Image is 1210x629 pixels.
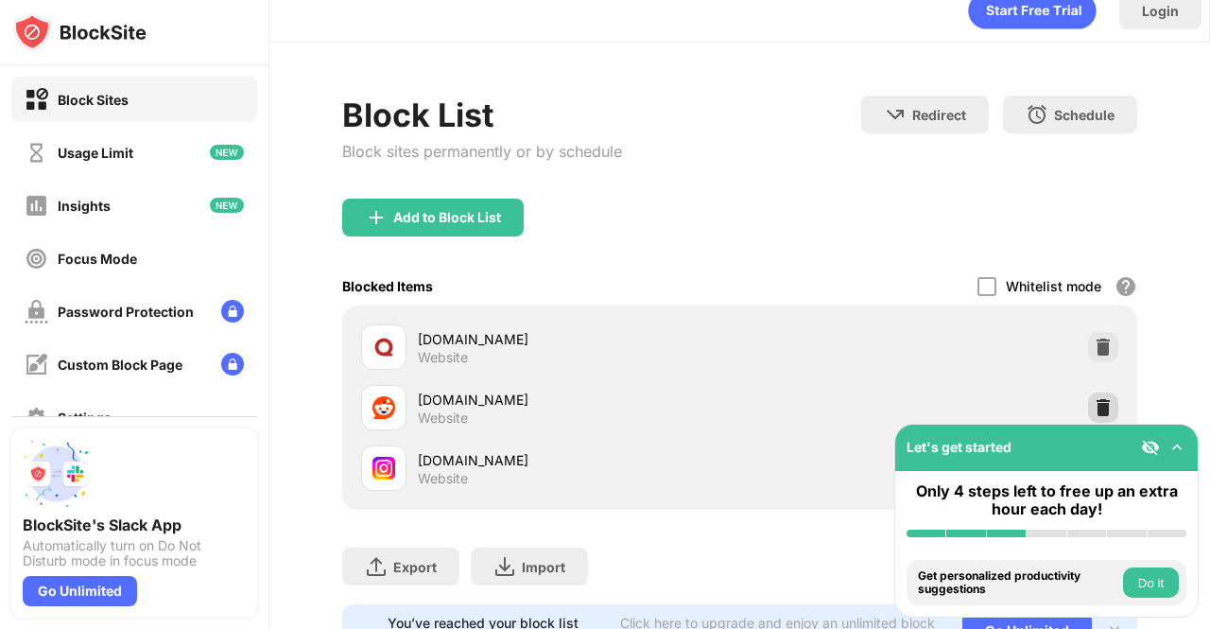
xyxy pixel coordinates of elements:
div: Custom Block Page [58,357,182,373]
img: settings-off.svg [25,406,48,429]
div: Block List [342,96,622,134]
div: Whitelist mode [1006,278,1101,294]
img: insights-off.svg [25,194,48,218]
div: Block Sites [58,92,129,108]
div: BlockSite's Slack App [23,515,246,534]
div: Add to Block List [393,210,501,225]
div: Settings [58,410,112,426]
div: Import [522,559,565,575]
div: Only 4 steps left to free up an extra hour each day! [907,482,1186,518]
div: Block sites permanently or by schedule [342,142,622,161]
div: Website [418,349,468,366]
div: Website [418,470,468,487]
div: Redirect [912,107,966,123]
img: favicons [372,457,395,480]
div: [DOMAIN_NAME] [418,390,740,410]
img: lock-menu.svg [221,300,244,323]
img: new-icon.svg [210,198,244,213]
div: Export [393,559,437,575]
img: omni-setup-toggle.svg [1167,438,1186,457]
div: Insights [58,198,111,214]
div: Website [418,410,468,427]
img: new-icon.svg [210,145,244,160]
img: lock-menu.svg [221,353,244,376]
img: password-protection-off.svg [25,300,48,323]
img: customize-block-page-off.svg [25,353,48,376]
img: favicons [372,396,395,419]
div: Password Protection [58,304,194,320]
button: Do it [1123,568,1179,598]
img: logo-blocksite.svg [13,13,147,51]
div: [DOMAIN_NAME] [418,450,740,470]
div: Go Unlimited [23,576,137,606]
img: eye-not-visible.svg [1141,438,1160,457]
img: push-slack.svg [23,440,91,508]
div: Login [1142,3,1179,19]
div: Focus Mode [58,251,137,267]
div: Blocked Items [342,278,433,294]
div: [DOMAIN_NAME] [418,329,740,349]
img: favicons [372,336,395,358]
img: time-usage-off.svg [25,141,48,165]
img: focus-off.svg [25,247,48,271]
div: Get personalized productivity suggestions [918,569,1118,597]
img: block-on.svg [25,88,48,112]
div: Automatically turn on Do Not Disturb mode in focus mode [23,538,246,568]
div: Schedule [1054,107,1115,123]
div: Usage Limit [58,145,133,161]
div: Let's get started [907,439,1011,455]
